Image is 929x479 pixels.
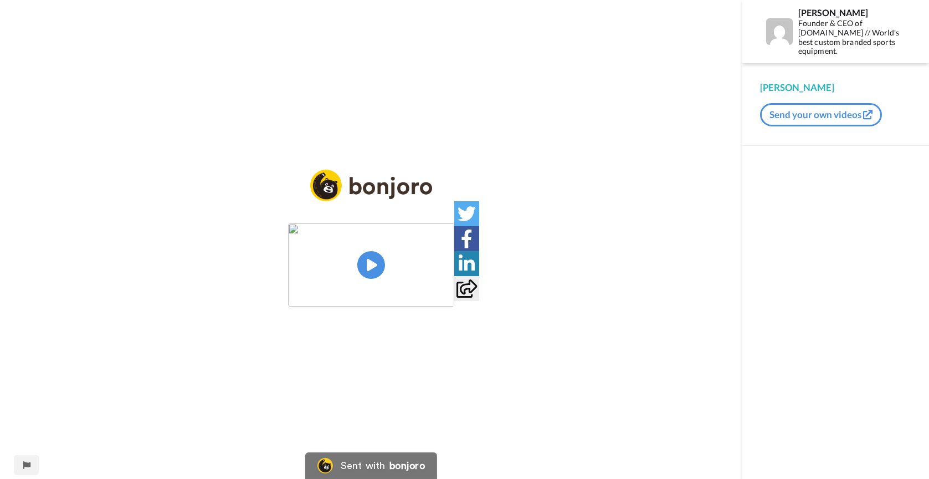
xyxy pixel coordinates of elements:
div: bonjoro [389,461,425,471]
img: 9ffbea42-2f93-4db5-bbd6-27ad2f4f8870.jpg [288,223,454,307]
div: [PERSON_NAME] [760,81,911,94]
img: Bonjoro Logo [317,458,333,473]
div: Founder & CEO of [DOMAIN_NAME] // World's best custom branded sports equipment. [798,19,911,56]
div: [PERSON_NAME] [798,7,911,18]
a: Bonjoro LogoSent withbonjoro [305,452,437,479]
img: logo_full.png [310,170,432,201]
div: Sent with [341,461,385,471]
button: Send your own videos [760,103,882,126]
img: Profile Image [766,18,793,45]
